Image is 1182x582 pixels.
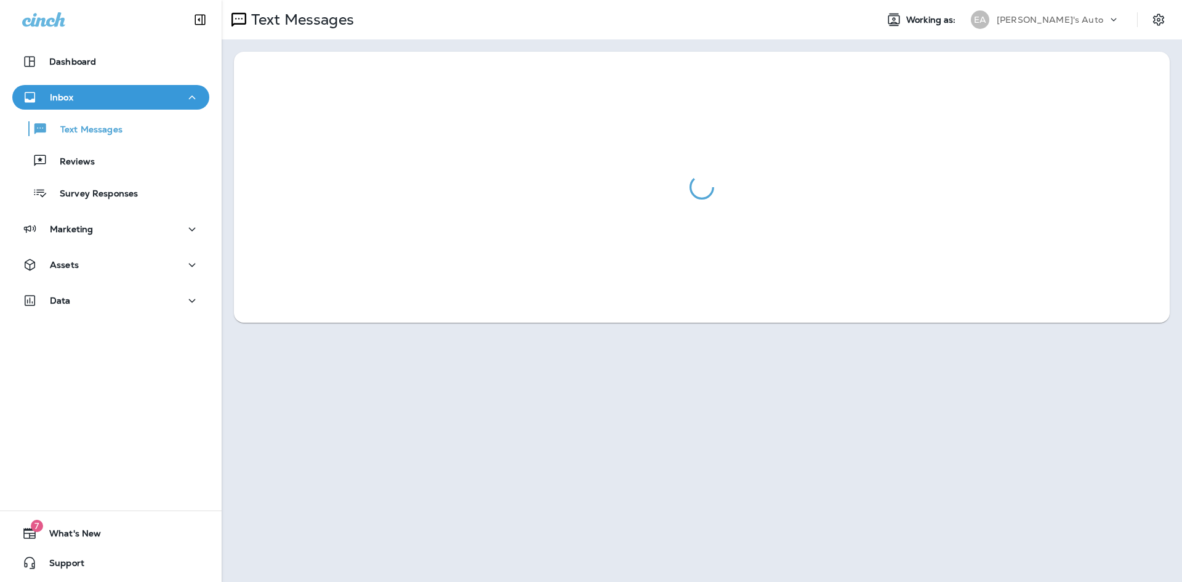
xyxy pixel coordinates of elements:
[47,156,95,168] p: Reviews
[183,7,217,32] button: Collapse Sidebar
[12,288,209,313] button: Data
[1148,9,1170,31] button: Settings
[12,217,209,241] button: Marketing
[997,15,1103,25] p: [PERSON_NAME]'s Auto
[12,180,209,206] button: Survey Responses
[246,10,354,29] p: Text Messages
[12,521,209,546] button: 7What's New
[37,528,101,543] span: What's New
[50,92,73,102] p: Inbox
[50,296,71,305] p: Data
[31,520,43,532] span: 7
[12,148,209,174] button: Reviews
[906,15,959,25] span: Working as:
[37,558,84,573] span: Support
[12,253,209,277] button: Assets
[50,260,79,270] p: Assets
[50,224,93,234] p: Marketing
[12,116,209,142] button: Text Messages
[12,85,209,110] button: Inbox
[12,49,209,74] button: Dashboard
[971,10,989,29] div: EA
[12,551,209,575] button: Support
[47,188,138,200] p: Survey Responses
[48,124,123,136] p: Text Messages
[49,57,96,67] p: Dashboard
